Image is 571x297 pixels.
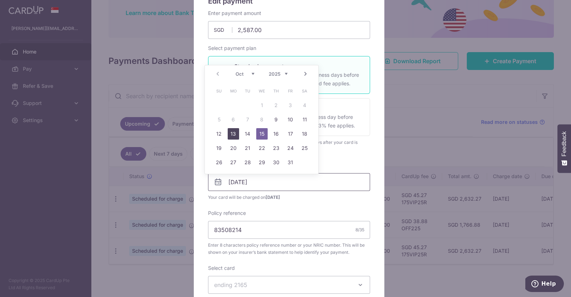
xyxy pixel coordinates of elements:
[242,157,253,168] a: 28
[214,281,247,288] span: ending 2165
[208,194,370,201] span: Your card will be charged on
[256,128,268,140] a: 15
[271,128,282,140] a: 16
[213,128,225,140] a: 12
[228,157,239,168] a: 27
[285,114,296,125] a: 10
[208,10,261,17] label: Enter payment amount
[285,142,296,154] a: 24
[256,85,268,97] span: Wednesday
[285,85,296,97] span: Friday
[208,242,370,256] span: Enter 8 characters policy reference number or your NRIC number. This will be shown on your insure...
[299,114,310,125] a: 11
[228,85,239,97] span: Monday
[271,114,282,125] a: 9
[242,142,253,154] a: 21
[561,131,567,156] span: Feedback
[208,210,246,217] label: Policy reference
[208,276,370,294] button: ending 2165
[299,142,310,154] a: 25
[271,157,282,168] a: 30
[355,226,364,233] div: 8/35
[208,265,235,272] label: Select card
[285,128,296,140] a: 17
[208,45,256,52] label: Select payment plan
[234,62,361,71] p: Standard payment
[214,26,232,34] span: SGD
[228,142,239,154] a: 20
[301,70,310,78] a: Next
[242,85,253,97] span: Tuesday
[228,128,239,140] a: 13
[256,157,268,168] a: 29
[213,85,225,97] span: Sunday
[299,85,310,97] span: Saturday
[213,142,225,154] a: 19
[208,21,370,39] input: 0.00
[213,157,225,168] a: 26
[557,124,571,173] button: Feedback - Show survey
[271,142,282,154] a: 23
[242,128,253,140] a: 14
[299,128,310,140] a: 18
[271,85,282,97] span: Thursday
[285,157,296,168] a: 31
[525,276,564,293] iframe: Opens a widget where you can find more information
[256,142,268,154] a: 22
[208,173,370,191] input: DD / MM / YYYY
[266,195,280,200] span: [DATE]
